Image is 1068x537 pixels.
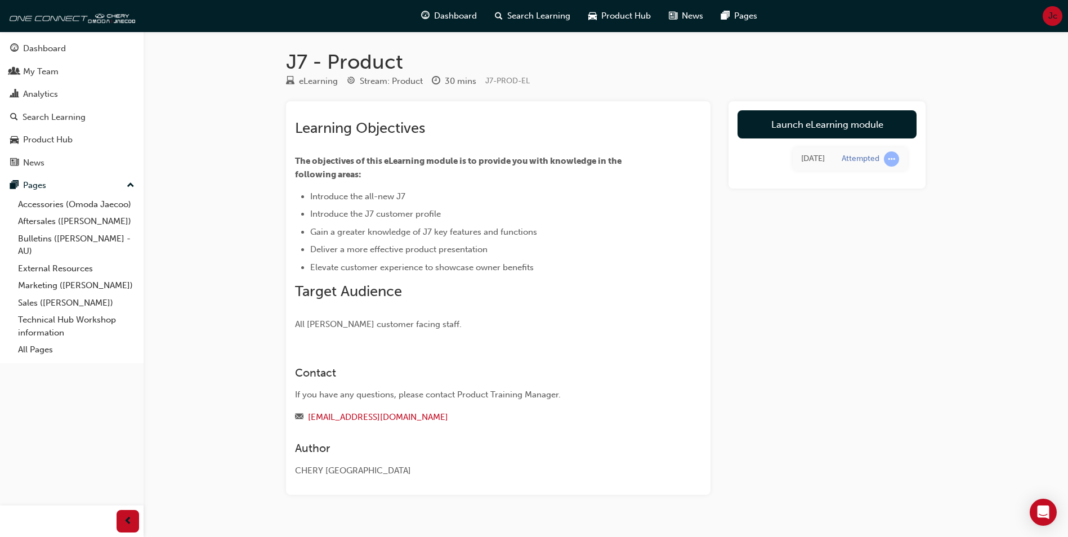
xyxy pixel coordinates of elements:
span: Introduce the all-new J7 [310,191,405,202]
div: If you have any questions, please contact Product Training Manager. [295,388,661,401]
a: My Team [5,61,139,82]
a: Product Hub [5,129,139,150]
div: Duration [432,74,476,88]
span: learningResourceType_ELEARNING-icon [286,77,294,87]
div: 30 mins [445,75,476,88]
span: car-icon [588,9,597,23]
div: Product Hub [23,133,73,146]
span: News [682,10,703,23]
a: guage-iconDashboard [412,5,486,28]
div: Mon Sep 29 2025 06:51:03 GMT+1000 (Australian Eastern Standard Time) [801,153,825,165]
a: Accessories (Omoda Jaecoo) [14,196,139,213]
span: Introduce the J7 customer profile [310,209,441,219]
span: Jc [1048,10,1057,23]
span: car-icon [10,135,19,145]
span: learningRecordVerb_ATTEMPT-icon [884,151,899,167]
div: Open Intercom Messenger [1030,499,1057,526]
span: pages-icon [721,9,730,23]
a: External Resources [14,260,139,278]
a: Dashboard [5,38,139,59]
span: The objectives of this eLearning module is to provide you with knowledge in the following areas: [295,156,623,180]
span: guage-icon [421,9,430,23]
div: Type [286,74,338,88]
span: clock-icon [432,77,440,87]
a: Aftersales ([PERSON_NAME]) [14,213,139,230]
span: news-icon [10,158,19,168]
span: up-icon [127,178,135,193]
span: people-icon [10,67,19,77]
a: Sales ([PERSON_NAME]) [14,294,139,312]
div: CHERY [GEOGRAPHIC_DATA] [295,464,661,477]
h1: J7 - Product [286,50,926,74]
span: chart-icon [10,89,19,100]
span: Product Hub [601,10,651,23]
div: eLearning [299,75,338,88]
span: prev-icon [124,514,132,529]
a: Launch eLearning module [738,110,917,138]
div: My Team [23,65,59,78]
span: Dashboard [434,10,477,23]
img: oneconnect [6,5,135,27]
span: Learning resource code [485,76,530,86]
button: Pages [5,175,139,196]
span: Pages [734,10,757,23]
span: news-icon [669,9,677,23]
span: Elevate customer experience to showcase owner benefits [310,262,534,272]
span: Target Audience [295,283,402,300]
span: search-icon [10,113,18,123]
span: guage-icon [10,44,19,54]
div: Attempted [842,154,879,164]
a: News [5,153,139,173]
span: target-icon [347,77,355,87]
span: All [PERSON_NAME] customer facing staff. [295,319,462,329]
a: Marketing ([PERSON_NAME]) [14,277,139,294]
a: search-iconSearch Learning [486,5,579,28]
a: car-iconProduct Hub [579,5,660,28]
span: Gain a greater knowledge of J7 key features and functions [310,227,537,237]
div: Stream: Product [360,75,423,88]
span: Search Learning [507,10,570,23]
div: Pages [23,179,46,192]
a: [EMAIL_ADDRESS][DOMAIN_NAME] [308,412,448,422]
h3: Contact [295,366,661,379]
div: News [23,156,44,169]
span: pages-icon [10,181,19,191]
div: Email [295,410,661,424]
a: Technical Hub Workshop information [14,311,139,341]
button: Jc [1043,6,1062,26]
h3: Author [295,442,661,455]
span: Learning Objectives [295,119,425,137]
a: All Pages [14,341,139,359]
a: news-iconNews [660,5,712,28]
a: Analytics [5,84,139,105]
span: email-icon [295,413,303,423]
button: DashboardMy TeamAnalyticsSearch LearningProduct HubNews [5,36,139,175]
a: pages-iconPages [712,5,766,28]
span: search-icon [495,9,503,23]
div: Analytics [23,88,58,101]
div: Stream [347,74,423,88]
div: Search Learning [23,111,86,124]
div: Dashboard [23,42,66,55]
span: Deliver a more effective product presentation [310,244,488,254]
a: Bulletins ([PERSON_NAME] - AU) [14,230,139,260]
a: Search Learning [5,107,139,128]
